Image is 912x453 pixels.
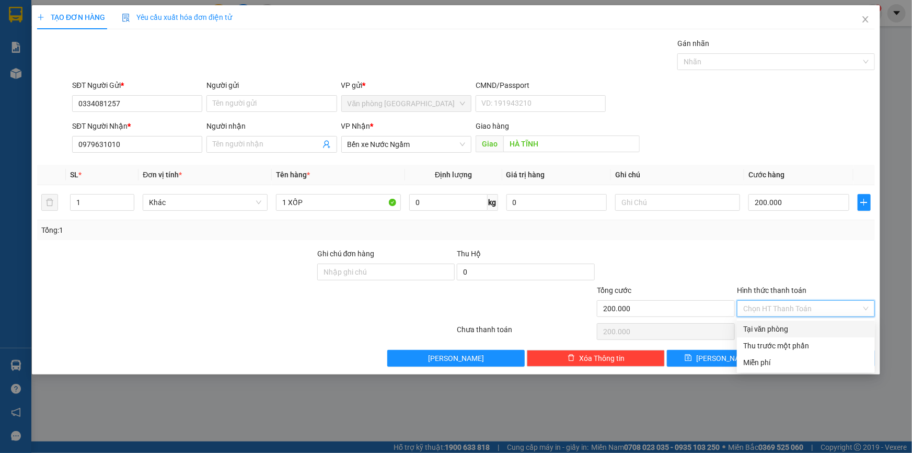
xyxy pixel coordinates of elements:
[348,96,465,111] span: Văn phòng Đà Lạt
[476,80,606,91] div: CMND/Passport
[72,80,202,91] div: SĐT Người Gửi
[206,120,337,132] div: Người nhận
[149,195,261,210] span: Khác
[37,13,105,21] span: TẠO ĐƠN HÀNG
[743,357,869,368] div: Miễn phí
[276,194,401,211] input: VD: Bàn, Ghế
[743,323,869,335] div: Tại văn phòng
[858,194,871,211] button: plus
[476,135,503,152] span: Giao
[457,250,481,258] span: Thu Hộ
[677,39,709,48] label: Gán nhãn
[317,264,455,280] input: Ghi chú đơn hàng
[506,194,607,211] input: 0
[341,80,471,91] div: VP gửi
[667,350,770,367] button: save[PERSON_NAME]
[743,340,869,352] div: Thu trước một phần
[122,14,130,22] img: icon
[206,80,337,91] div: Người gửi
[41,224,352,236] div: Tổng: 1
[72,120,202,132] div: SĐT Người Nhận
[748,171,784,179] span: Cước hàng
[276,171,310,179] span: Tên hàng
[322,140,331,149] span: user-add
[428,353,484,364] span: [PERSON_NAME]
[737,286,806,295] label: Hình thức thanh toán
[37,14,44,21] span: plus
[476,122,509,130] span: Giao hàng
[506,171,545,179] span: Giá trị hàng
[341,122,371,130] span: VP Nhận
[615,194,740,211] input: Ghi Chú
[70,171,78,179] span: SL
[488,194,498,211] span: kg
[696,353,752,364] span: [PERSON_NAME]
[858,198,870,207] span: plus
[435,171,472,179] span: Định lượng
[579,353,625,364] span: Xóa Thông tin
[861,15,870,24] span: close
[317,250,375,258] label: Ghi chú đơn hàng
[597,286,631,295] span: Tổng cước
[503,135,640,152] input: Dọc đường
[387,350,525,367] button: [PERSON_NAME]
[456,324,596,342] div: Chưa thanh toán
[143,171,182,179] span: Đơn vị tính
[568,354,575,363] span: delete
[348,137,465,152] span: Bến xe Nước Ngầm
[611,165,744,185] th: Ghi chú
[122,13,232,21] span: Yêu cầu xuất hóa đơn điện tử
[685,354,692,363] span: save
[41,194,58,211] button: delete
[851,5,880,35] button: Close
[527,350,665,367] button: deleteXóa Thông tin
